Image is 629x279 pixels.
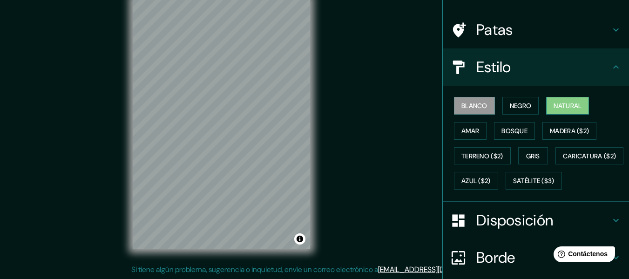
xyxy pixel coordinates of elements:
[454,97,495,115] button: Blanco
[494,122,535,140] button: Bosque
[563,152,616,160] font: Caricatura ($2)
[443,48,629,86] div: Estilo
[526,152,540,160] font: Gris
[555,147,624,165] button: Caricatura ($2)
[554,102,582,110] font: Natural
[454,122,487,140] button: Amar
[502,97,539,115] button: Negro
[454,172,498,190] button: Azul ($2)
[546,97,589,115] button: Natural
[454,147,511,165] button: Terreno ($2)
[476,248,515,267] font: Borde
[476,211,553,230] font: Disposición
[461,127,479,135] font: Amar
[518,147,548,165] button: Gris
[550,127,589,135] font: Madera ($2)
[294,233,305,245] button: Activar o desactivar atribución
[131,265,378,274] font: Si tiene algún problema, sugerencia o inquietud, envíe un correo electrónico a
[542,122,596,140] button: Madera ($2)
[378,265,493,274] a: [EMAIL_ADDRESS][DOMAIN_NAME]
[443,202,629,239] div: Disposición
[461,102,487,110] font: Blanco
[501,127,528,135] font: Bosque
[476,20,513,40] font: Patas
[443,11,629,48] div: Patas
[513,177,555,185] font: Satélite ($3)
[461,152,503,160] font: Terreno ($2)
[546,243,619,269] iframe: Lanzador de widgets de ayuda
[443,239,629,276] div: Borde
[476,57,511,77] font: Estilo
[461,177,491,185] font: Azul ($2)
[506,172,562,190] button: Satélite ($3)
[510,102,532,110] font: Negro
